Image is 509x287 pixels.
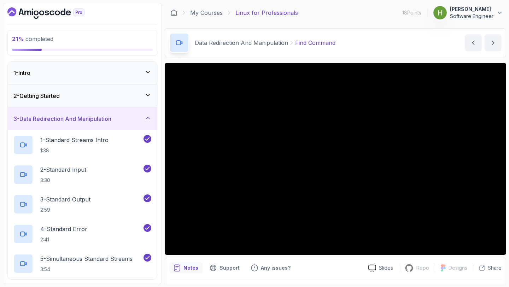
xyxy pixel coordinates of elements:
p: 2 - Standard Input [40,165,86,174]
p: Support [220,264,240,271]
p: Linux for Professionals [235,8,298,17]
button: 2-Standard Input3:30 [13,165,151,184]
button: 1-Intro [8,61,157,84]
p: Slides [379,264,393,271]
p: 3:30 [40,177,86,184]
iframe: 9 - Find command [165,63,506,255]
img: user profile image [433,6,447,19]
p: Find Command [295,39,335,47]
span: completed [12,35,53,42]
button: Feedback button [247,262,295,274]
p: Designs [449,264,467,271]
button: 1-Standard Streams Intro1:38 [13,135,151,155]
p: Repo [416,264,429,271]
button: previous content [465,34,482,51]
a: Dashboard [170,9,177,16]
p: 4 - Standard Error [40,225,87,233]
p: 2:41 [40,236,87,243]
p: 1 - Standard Streams Intro [40,136,109,144]
a: Dashboard [7,7,101,19]
p: Data Redirection And Manipulation [195,39,288,47]
button: next content [485,34,502,51]
p: [PERSON_NAME] [450,6,493,13]
button: Share [473,264,502,271]
p: Any issues? [261,264,291,271]
a: My Courses [190,8,223,17]
p: 1:38 [40,147,109,154]
button: 4-Standard Error2:41 [13,224,151,244]
button: notes button [169,262,203,274]
p: 5 - Simultaneous Standard Streams [40,254,133,263]
p: 2:59 [40,206,90,213]
button: 2-Getting Started [8,84,157,107]
a: Slides [363,264,399,272]
h3: 2 - Getting Started [13,92,60,100]
p: Notes [183,264,198,271]
button: 3-Data Redirection And Manipulation [8,107,157,130]
button: 5-Simultaneous Standard Streams3:54 [13,254,151,274]
button: Support button [205,262,244,274]
p: 18 Points [402,9,421,16]
p: Software Engineer [450,13,493,20]
span: 21 % [12,35,24,42]
p: 3:54 [40,266,133,273]
h3: 1 - Intro [13,69,30,77]
p: Share [488,264,502,271]
button: user profile image[PERSON_NAME]Software Engineer [433,6,503,20]
h3: 3 - Data Redirection And Manipulation [13,115,111,123]
button: 3-Standard Output2:59 [13,194,151,214]
p: 3 - Standard Output [40,195,90,204]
